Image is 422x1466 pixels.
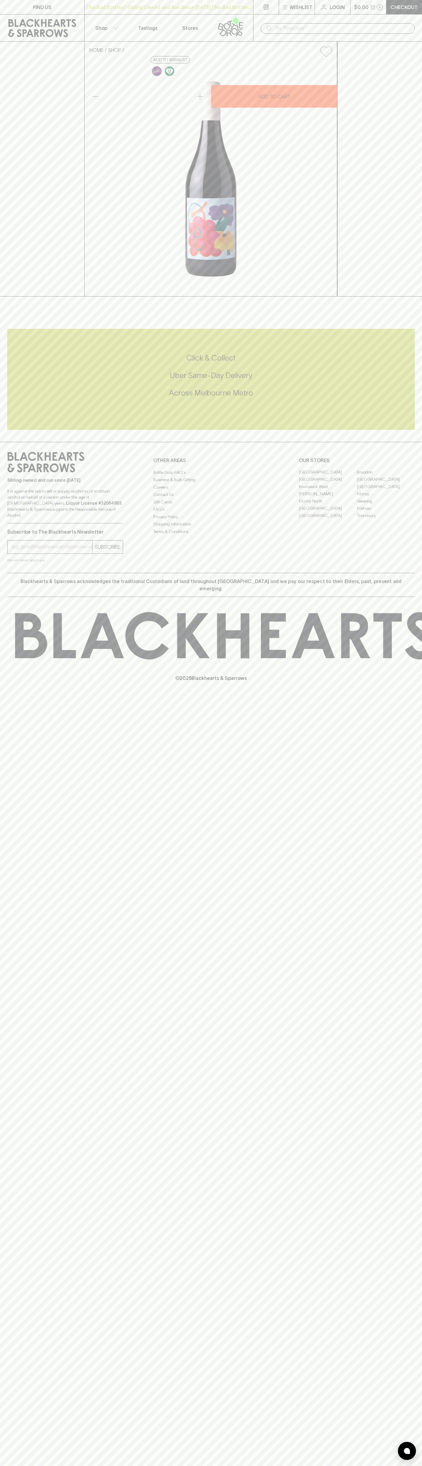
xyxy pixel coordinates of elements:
[404,1448,410,1454] img: bubble-icon
[169,14,211,41] a: Stores
[379,5,381,9] p: 0
[33,4,52,11] p: FIND US
[354,4,369,11] p: $0.00
[357,512,415,519] a: Thornbury
[7,388,415,398] h5: Across Melbourne Metro
[7,488,123,518] p: It is against the law to sell or supply alcohol to, or to obtain alcohol on behalf of a person un...
[357,483,415,490] a: [GEOGRAPHIC_DATA]
[153,457,269,464] p: OTHER AREAS
[7,477,123,483] p: Sibling owned and run since [DATE]
[211,85,337,108] button: ADD TO CART
[7,353,415,363] h5: Click & Collect
[299,469,357,476] a: [GEOGRAPHIC_DATA]
[7,528,123,535] p: Subscribe to The Blackhearts Newsletter
[93,541,123,554] button: SUBSCRIBE
[357,498,415,505] a: Geelong
[391,4,418,11] p: Checkout
[153,491,269,498] a: Contact Us
[290,4,313,11] p: Wishlist
[258,93,290,100] p: ADD TO CART
[165,66,174,76] img: Vegan
[85,62,337,296] img: 39066.png
[7,329,415,430] div: Call to action block
[151,56,190,63] button: Add to wishlist
[95,24,107,32] p: Shop
[7,557,123,563] p: We will never spam you
[163,65,176,78] a: Made without the use of any animal products.
[299,505,357,512] a: [GEOGRAPHIC_DATA]
[12,542,92,552] input: e.g. jane@blackheartsandsparrows.com.au
[7,370,415,380] h5: Uber Same-Day Delivery
[152,66,162,76] img: Lo-Fi
[153,476,269,484] a: Business & Bulk Gifting
[85,14,127,41] button: Shop
[66,501,122,506] strong: Liquor License #32064953
[151,65,163,78] a: Some may call it natural, others minimum intervention, either way, it’s hands off & maybe even a ...
[275,24,410,33] input: Try "Pinot noir"
[330,4,345,11] p: Login
[108,47,121,53] a: SHOP
[138,24,157,32] p: Tastings
[153,484,269,491] a: Careers
[299,457,415,464] p: OUR STORES
[299,476,357,483] a: [GEOGRAPHIC_DATA]
[153,469,269,476] a: Bottle Drop FAQ's
[299,512,357,519] a: [GEOGRAPHIC_DATA]
[357,505,415,512] a: Prahran
[299,483,357,490] a: Brunswick West
[153,521,269,528] a: Shipping Information
[153,498,269,506] a: Gift Cards
[357,469,415,476] a: Braddon
[318,44,335,59] button: Add to wishlist
[90,47,103,53] a: HOME
[357,476,415,483] a: [GEOGRAPHIC_DATA]
[299,498,357,505] a: Fitzroy North
[153,528,269,535] a: Terms & Conditions
[153,513,269,520] a: Privacy Policy
[95,543,120,551] p: SUBSCRIBE
[12,578,410,592] p: Blackhearts & Sparrows acknowledges the traditional Custodians of land throughout [GEOGRAPHIC_DAT...
[357,490,415,498] a: Fitzroy
[299,490,357,498] a: [PERSON_NAME]
[127,14,169,41] a: Tastings
[182,24,198,32] p: Stores
[153,506,269,513] a: FAQ's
